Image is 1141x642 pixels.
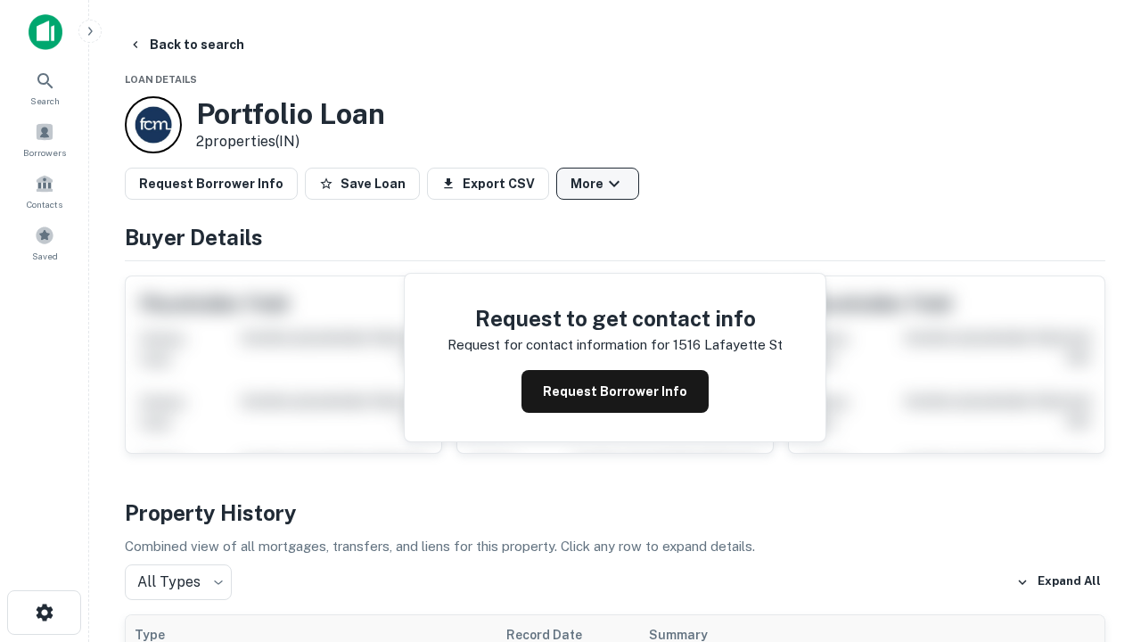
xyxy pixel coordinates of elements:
p: 2 properties (IN) [196,131,385,152]
p: Request for contact information for [447,334,669,356]
a: Contacts [5,167,84,215]
span: Search [30,94,60,108]
button: Expand All [1012,569,1105,596]
p: 1516 lafayette st [673,334,783,356]
a: Borrowers [5,115,84,163]
p: Combined view of all mortgages, transfers, and liens for this property. Click any row to expand d... [125,536,1105,557]
span: Contacts [27,197,62,211]
a: Search [5,63,84,111]
button: More [556,168,639,200]
span: Borrowers [23,145,66,160]
button: Export CSV [427,168,549,200]
h4: Buyer Details [125,221,1105,253]
a: Saved [5,218,84,267]
button: Request Borrower Info [125,168,298,200]
h4: Request to get contact info [447,302,783,334]
span: Saved [32,249,58,263]
button: Request Borrower Info [521,370,709,413]
button: Back to search [121,29,251,61]
div: All Types [125,564,232,600]
img: capitalize-icon.png [29,14,62,50]
h3: Portfolio Loan [196,97,385,131]
iframe: Chat Widget [1052,442,1141,528]
span: Loan Details [125,74,197,85]
button: Save Loan [305,168,420,200]
h4: Property History [125,497,1105,529]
